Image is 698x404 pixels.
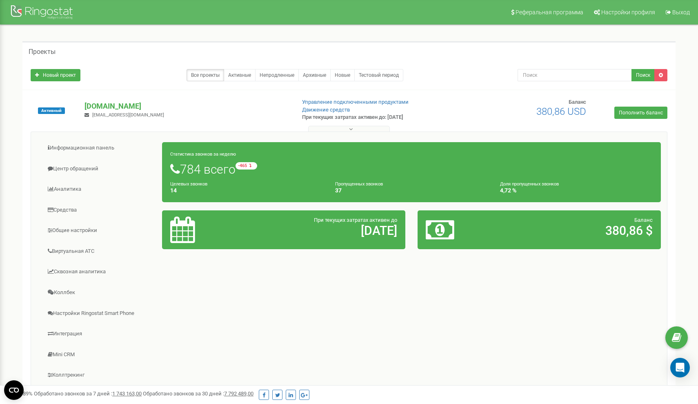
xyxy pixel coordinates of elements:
p: [DOMAIN_NAME] [84,101,289,112]
span: Настройки профиля [601,9,655,16]
a: Общие настройки [37,221,162,241]
a: Архивные [298,69,331,81]
a: Новый проект [31,69,80,81]
a: Аналитика [37,179,162,199]
a: Движение средств [302,107,350,113]
span: [EMAIL_ADDRESS][DOMAIN_NAME] [92,112,164,118]
a: Центр обращений [37,159,162,179]
div: Open Intercom Messenger [670,358,690,377]
a: Все проекты [187,69,224,81]
small: -465 [236,162,257,170]
a: Новые [330,69,355,81]
a: Средства [37,200,162,220]
span: Выход [672,9,690,16]
a: Активные [224,69,256,81]
input: Поиск [518,69,632,81]
a: Коллбек [37,283,162,303]
p: При текущих затратах активен до: [DATE] [302,114,452,121]
a: Управление подключенными продуктами [302,99,409,105]
h1: 784 всего [170,162,653,176]
h4: 37 [335,187,488,194]
h4: 14 [170,187,323,194]
span: Баланс [569,99,586,105]
a: Настройки Ringostat Smart Phone [37,304,162,324]
a: Информационная панель [37,138,162,158]
h2: 380,86 $ [505,224,653,237]
span: 380,86 USD [536,106,586,117]
span: При текущих затратах активен до [314,217,397,223]
a: Интеграция [37,324,162,344]
h2: [DATE] [250,224,397,237]
h5: Проекты [29,48,56,56]
span: Обработано звонков за 7 дней : [34,391,142,397]
a: Пополнить баланс [614,107,667,119]
span: Баланс [634,217,653,223]
u: 7 792 489,00 [224,391,253,397]
button: Поиск [631,69,655,81]
a: Mini CRM [37,345,162,365]
a: Сквозная аналитика [37,262,162,282]
a: Непродленные [255,69,299,81]
button: Open CMP widget [4,380,24,400]
small: Статистика звонков за неделю [170,152,236,157]
a: Коллтрекинг [37,365,162,385]
small: Доля пропущенных звонков [500,181,559,187]
span: Обработано звонков за 30 дней : [143,391,253,397]
span: Активный [38,107,65,114]
small: Целевых звонков [170,181,207,187]
a: Виртуальная АТС [37,241,162,261]
small: Пропущенных звонков [335,181,383,187]
span: Реферальная программа [516,9,583,16]
u: 1 743 163,00 [112,391,142,397]
a: Тестовый период [354,69,403,81]
h4: 4,72 % [500,187,653,194]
